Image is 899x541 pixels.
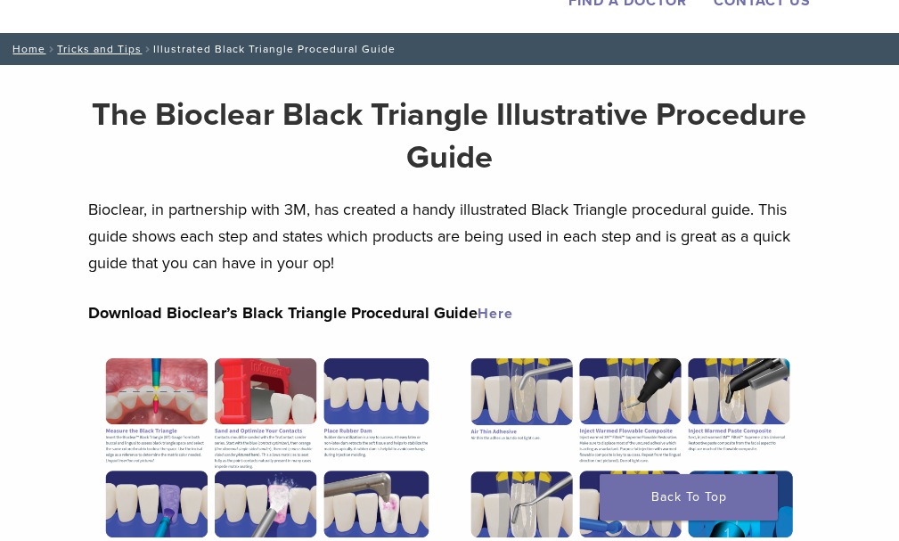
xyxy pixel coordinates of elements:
strong: The Bioclear Black Triangle Illustrative Procedure Guide [92,95,806,176]
a: Home [7,43,45,55]
a: Here [478,305,513,323]
a: Back To Top [600,474,778,521]
p: Bioclear, in partnership with 3M, has created a handy illustrated Black Triangle procedural guide... [88,196,811,276]
strong: Download Bioclear’s Black Triangle Procedural Guide [88,303,513,323]
span: / [142,45,153,53]
span: / [45,45,57,53]
a: Tricks and Tips [57,43,142,55]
